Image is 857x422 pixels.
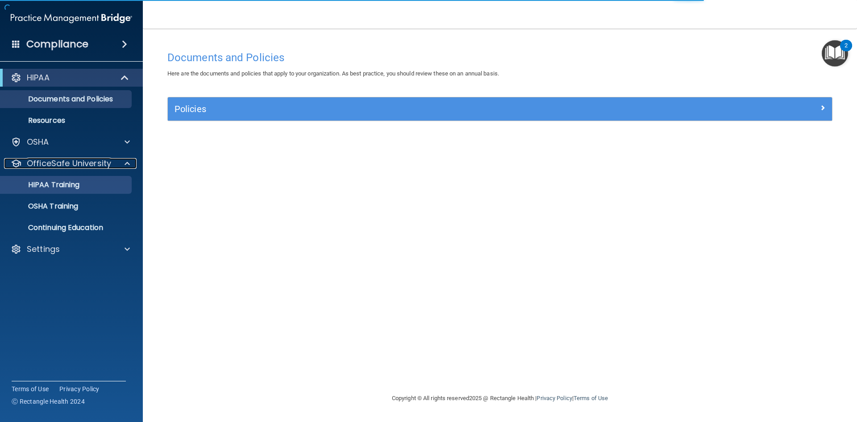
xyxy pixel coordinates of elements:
[167,52,832,63] h4: Documents and Policies
[12,384,49,393] a: Terms of Use
[27,72,50,83] p: HIPAA
[6,95,128,104] p: Documents and Policies
[537,395,572,401] a: Privacy Policy
[6,116,128,125] p: Resources
[27,244,60,255] p: Settings
[59,384,100,393] a: Privacy Policy
[27,158,111,169] p: OfficeSafe University
[11,137,130,147] a: OSHA
[845,46,848,57] div: 2
[167,70,499,77] span: Here are the documents and policies that apply to your organization. As best practice, you should...
[6,202,78,211] p: OSHA Training
[6,180,79,189] p: HIPAA Training
[12,397,85,406] span: Ⓒ Rectangle Health 2024
[6,223,128,232] p: Continuing Education
[822,40,848,67] button: Open Resource Center, 2 new notifications
[175,102,825,116] a: Policies
[11,244,130,255] a: Settings
[175,104,659,114] h5: Policies
[26,38,88,50] h4: Compliance
[11,9,132,27] img: PMB logo
[574,395,608,401] a: Terms of Use
[11,158,130,169] a: OfficeSafe University
[11,72,129,83] a: HIPAA
[337,384,663,413] div: Copyright © All rights reserved 2025 @ Rectangle Health | |
[27,137,49,147] p: OSHA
